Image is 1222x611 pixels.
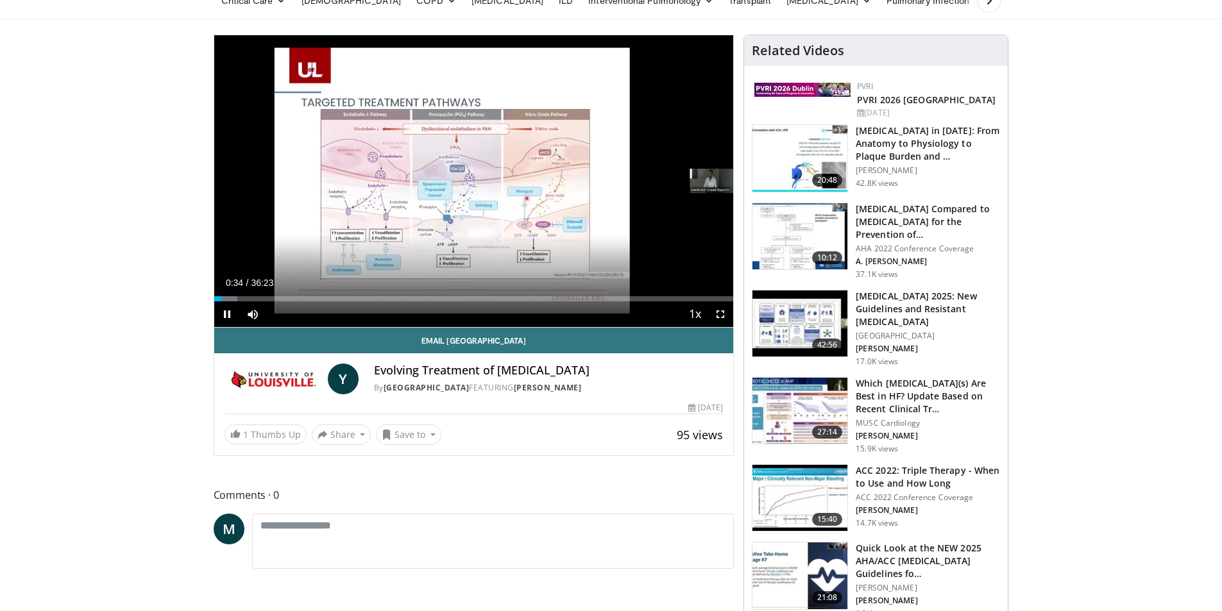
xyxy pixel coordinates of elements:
p: 37.1K views [856,269,898,280]
img: 70e59e78-c1d2-4405-a6ca-1ab5561aaba6.150x105_q85_crop-smart_upscale.jpg [752,542,847,609]
h4: Related Videos [752,43,844,58]
p: [PERSON_NAME] [856,165,1000,176]
span: 36:23 [251,278,273,288]
img: 280bcb39-0f4e-42eb-9c44-b41b9262a277.150x105_q85_crop-smart_upscale.jpg [752,290,847,357]
img: 33783847-ac93-4ca7-89f8-ccbd48ec16ca.webp.150x105_q85_autocrop_double_scale_upscale_version-0.2.jpg [754,83,851,97]
h3: [MEDICAL_DATA] Compared to [MEDICAL_DATA] for the Prevention of… [856,203,1000,241]
span: 27:14 [812,426,843,439]
span: 42:56 [812,339,843,351]
span: 20:48 [812,174,843,187]
p: [PERSON_NAME] [856,431,1000,441]
a: [PERSON_NAME] [514,382,582,393]
a: 27:14 Which [MEDICAL_DATA](s) Are Best in HF? Update Based on Recent Clinical Tr… MUSC Cardiology... [752,377,1000,454]
a: [GEOGRAPHIC_DATA] [384,382,470,393]
h3: ACC 2022: Triple Therapy - When to Use and How Long [856,464,1000,490]
a: 42:56 [MEDICAL_DATA] 2025: New Guidelines and Resistant [MEDICAL_DATA] [GEOGRAPHIC_DATA] [PERSON_... [752,290,1000,367]
div: By FEATURING [374,382,723,394]
p: [PERSON_NAME] [856,505,1000,515]
p: [PERSON_NAME] [856,583,1000,593]
a: 1 Thumbs Up [225,424,307,444]
h3: [MEDICAL_DATA] in [DATE]: From Anatomy to Physiology to Plaque Burden and … [856,124,1000,163]
button: Mute [240,301,266,327]
img: dc76ff08-18a3-4688-bab3-3b82df187678.150x105_q85_crop-smart_upscale.jpg [752,378,847,444]
a: 15:40 ACC 2022: Triple Therapy - When to Use and How Long ACC 2022 Conference Coverage [PERSON_NA... [752,464,1000,532]
span: 95 views [677,427,723,442]
button: Pause [214,301,240,327]
img: University of Louisville [225,364,323,394]
div: [DATE] [688,402,723,414]
a: PVRI 2026 [GEOGRAPHIC_DATA] [857,94,996,106]
button: Share [312,424,371,445]
p: 17.0K views [856,356,898,367]
p: [PERSON_NAME] [856,344,1000,354]
span: Comments 0 [214,487,734,503]
img: 9cc0c993-ed59-4664-aa07-2acdd981abd5.150x105_q85_crop-smart_upscale.jpg [752,465,847,531]
button: Save to [376,424,441,445]
a: 10:12 [MEDICAL_DATA] Compared to [MEDICAL_DATA] for the Prevention of… AHA 2022 Conference Covera... [752,203,1000,280]
p: 14.7K views [856,518,898,528]
a: 20:48 [MEDICAL_DATA] in [DATE]: From Anatomy to Physiology to Plaque Burden and … [PERSON_NAME] 4... [752,124,1000,192]
button: Playback Rate [682,301,708,327]
a: Email [GEOGRAPHIC_DATA] [214,328,734,353]
p: [PERSON_NAME] [856,596,1000,606]
p: 42.8K views [856,178,898,188]
h3: Quick Look at the NEW 2025 AHA/ACC [MEDICAL_DATA] Guidelines fo… [856,542,1000,580]
div: [DATE] [857,107,997,119]
span: 1 [243,428,248,440]
img: 823da73b-7a00-425d-bb7f-45c8b03b10c3.150x105_q85_crop-smart_upscale.jpg [752,125,847,192]
p: [GEOGRAPHIC_DATA] [856,331,1000,341]
p: A. [PERSON_NAME] [856,256,1000,267]
video-js: Video Player [214,35,734,328]
h3: [MEDICAL_DATA] 2025: New Guidelines and Resistant [MEDICAL_DATA] [856,290,1000,328]
h3: Which [MEDICAL_DATA](s) Are Best in HF? Update Based on Recent Clinical Tr… [856,377,1000,415]
span: / [246,278,249,288]
a: PVRI [857,81,873,92]
span: 0:34 [226,278,243,288]
div: Progress Bar [214,296,734,301]
h4: Evolving Treatment of [MEDICAL_DATA] [374,364,723,378]
span: 21:08 [812,591,843,604]
p: MUSC Cardiology [856,418,1000,428]
span: 10:12 [812,251,843,264]
a: M [214,514,244,544]
span: 15:40 [812,513,843,526]
p: ACC 2022 Conference Coverage [856,492,1000,503]
button: Fullscreen [708,301,733,327]
p: AHA 2022 Conference Coverage [856,244,1000,254]
img: 7c0f9b53-1609-4588-8498-7cac8464d722.150x105_q85_crop-smart_upscale.jpg [752,203,847,270]
p: 15.9K views [856,444,898,454]
a: Y [328,364,359,394]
